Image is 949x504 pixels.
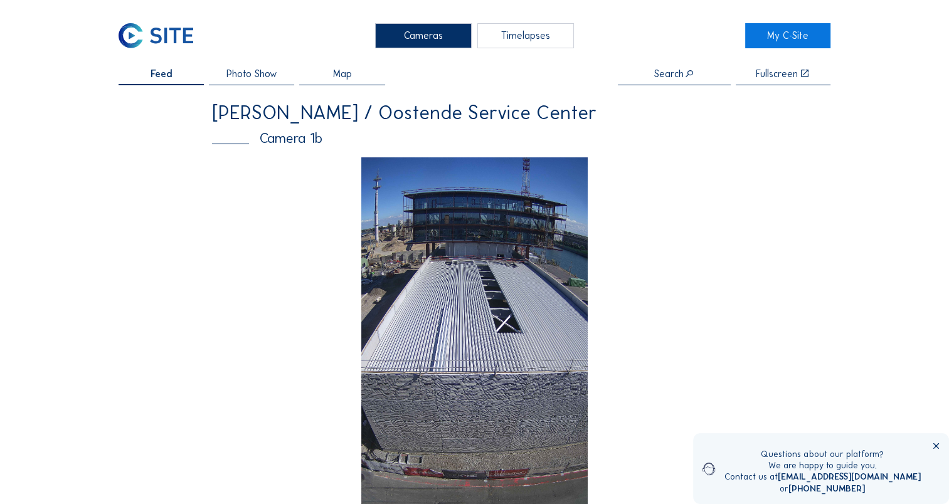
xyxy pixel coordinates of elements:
a: My C-Site [745,23,830,48]
div: We are happy to guide you. [724,460,921,471]
span: Feed [151,69,172,79]
div: Contact us at [724,471,921,483]
div: Cameras [375,23,472,48]
div: [PERSON_NAME] / Oostende Service Center [212,103,737,122]
img: operator [702,449,715,489]
span: Map [333,69,352,79]
a: C-SITE Logo [119,23,204,48]
a: [PHONE_NUMBER] [788,483,865,494]
div: or [724,483,921,495]
div: Fullscreen [756,69,798,79]
img: C-SITE Logo [119,23,193,48]
div: Questions about our platform? [724,449,921,460]
a: [EMAIL_ADDRESS][DOMAIN_NAME] [778,471,921,482]
span: Photo Show [226,69,277,79]
div: Timelapses [477,23,574,48]
div: Camera 1b [212,132,737,145]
